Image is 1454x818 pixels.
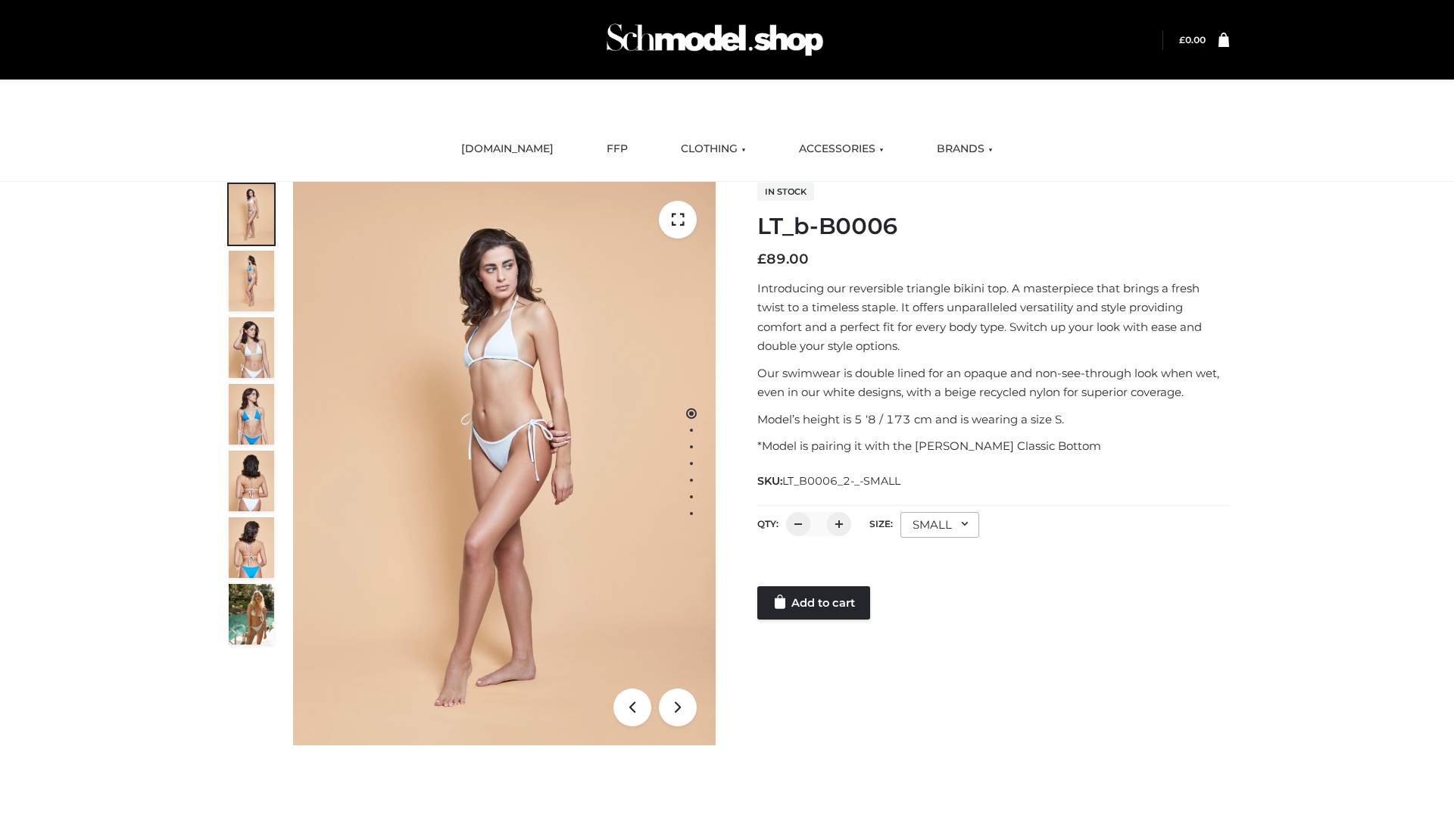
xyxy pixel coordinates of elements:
[925,133,1004,166] a: BRANDS
[757,518,778,529] label: QTY:
[757,251,766,267] span: £
[229,251,274,311] img: ArielClassicBikiniTop_CloudNine_AzureSky_OW114ECO_2-scaled.jpg
[229,451,274,511] img: ArielClassicBikiniTop_CloudNine_AzureSky_OW114ECO_7-scaled.jpg
[229,184,274,245] img: ArielClassicBikiniTop_CloudNine_AzureSky_OW114ECO_1-scaled.jpg
[757,364,1229,402] p: Our swimwear is double lined for an opaque and non-see-through look when wet, even in our white d...
[595,133,639,166] a: FFP
[229,384,274,445] img: ArielClassicBikiniTop_CloudNine_AzureSky_OW114ECO_4-scaled.jpg
[782,474,900,488] span: LT_B0006_2-_-SMALL
[450,133,565,166] a: [DOMAIN_NAME]
[293,182,716,745] img: ArielClassicBikiniTop_CloudNine_AzureSky_OW114ECO_1
[229,584,274,645] img: Arieltop_CloudNine_AzureSky2.jpg
[1179,34,1206,45] bdi: 0.00
[669,133,757,166] a: CLOTHING
[601,10,828,70] img: Schmodel Admin 964
[900,512,979,538] div: SMALL
[757,472,902,490] span: SKU:
[757,251,809,267] bdi: 89.00
[757,279,1229,356] p: Introducing our reversible triangle bikini top. A masterpiece that brings a fresh twist to a time...
[229,317,274,378] img: ArielClassicBikiniTop_CloudNine_AzureSky_OW114ECO_3-scaled.jpg
[869,518,893,529] label: Size:
[757,410,1229,429] p: Model’s height is 5 ‘8 / 173 cm and is wearing a size S.
[757,586,870,620] a: Add to cart
[788,133,895,166] a: ACCESSORIES
[757,183,814,201] span: In stock
[1179,34,1206,45] a: £0.00
[757,213,1229,240] h1: LT_b-B0006
[229,517,274,578] img: ArielClassicBikiniTop_CloudNine_AzureSky_OW114ECO_8-scaled.jpg
[757,436,1229,456] p: *Model is pairing it with the [PERSON_NAME] Classic Bottom
[1179,34,1185,45] span: £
